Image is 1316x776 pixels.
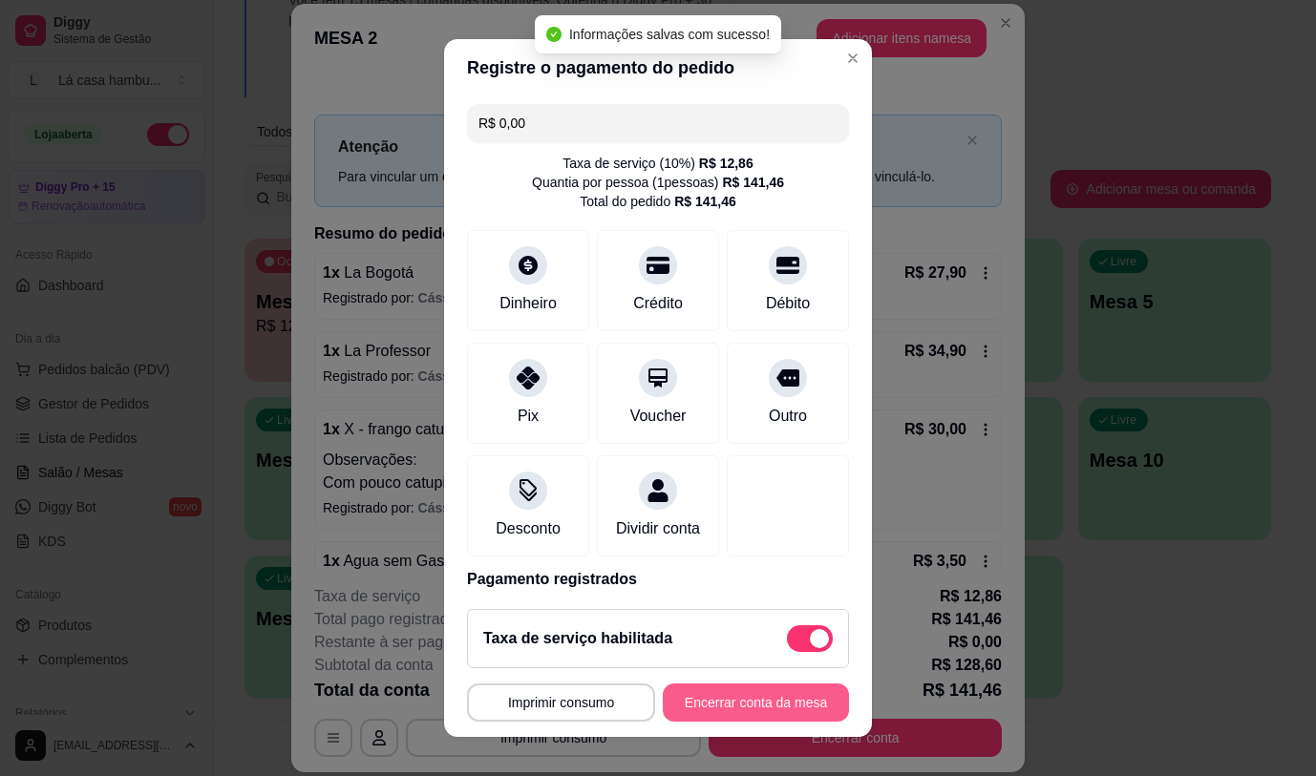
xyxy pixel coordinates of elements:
div: Débito [766,292,810,315]
header: Registre o pagamento do pedido [444,39,872,96]
p: Pagamento registrados [467,568,849,591]
h2: Taxa de serviço habilitada [483,627,672,650]
button: Imprimir consumo [467,683,655,722]
span: Informações salvas com sucesso! [569,27,770,42]
div: Crédito [633,292,683,315]
span: check-circle [546,27,562,42]
div: Desconto [496,517,561,540]
div: Pix [518,405,539,428]
div: Dinheiro [499,292,557,315]
div: R$ 12,86 [699,154,754,173]
button: Close [838,43,868,73]
div: Quantia por pessoa ( 1 pessoas) [532,173,784,192]
div: Voucher [630,405,687,428]
button: Encerrar conta da mesa [663,683,849,722]
div: R$ 141,46 [674,192,736,211]
div: Taxa de serviço ( 10 %) [562,154,753,173]
div: R$ 141,46 [722,173,784,192]
div: Outro [769,405,807,428]
input: Ex.: hambúrguer de cordeiro [478,104,838,142]
div: Dividir conta [616,517,700,540]
div: Total do pedido [580,192,736,211]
